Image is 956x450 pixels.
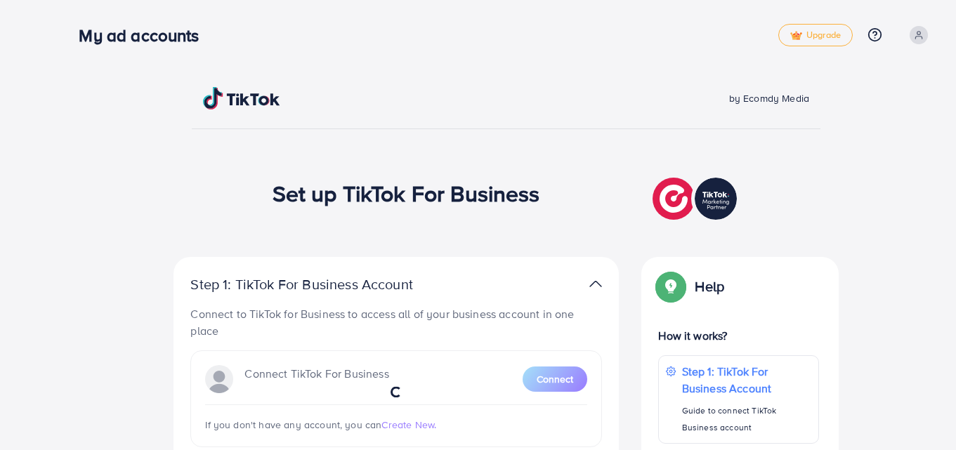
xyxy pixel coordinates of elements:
[653,174,740,223] img: TikTok partner
[658,274,683,299] img: Popup guide
[190,276,457,293] p: Step 1: TikTok For Business Account
[729,91,809,105] span: by Ecomdy Media
[658,327,818,344] p: How it works?
[790,31,802,41] img: tick
[273,180,540,206] h1: Set up TikTok For Business
[790,30,841,41] span: Upgrade
[589,274,602,294] img: TikTok partner
[682,402,811,436] p: Guide to connect TikTok Business account
[79,25,210,46] h3: My ad accounts
[695,278,724,295] p: Help
[682,363,811,397] p: Step 1: TikTok For Business Account
[778,24,853,46] a: tickUpgrade
[203,87,280,110] img: TikTok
